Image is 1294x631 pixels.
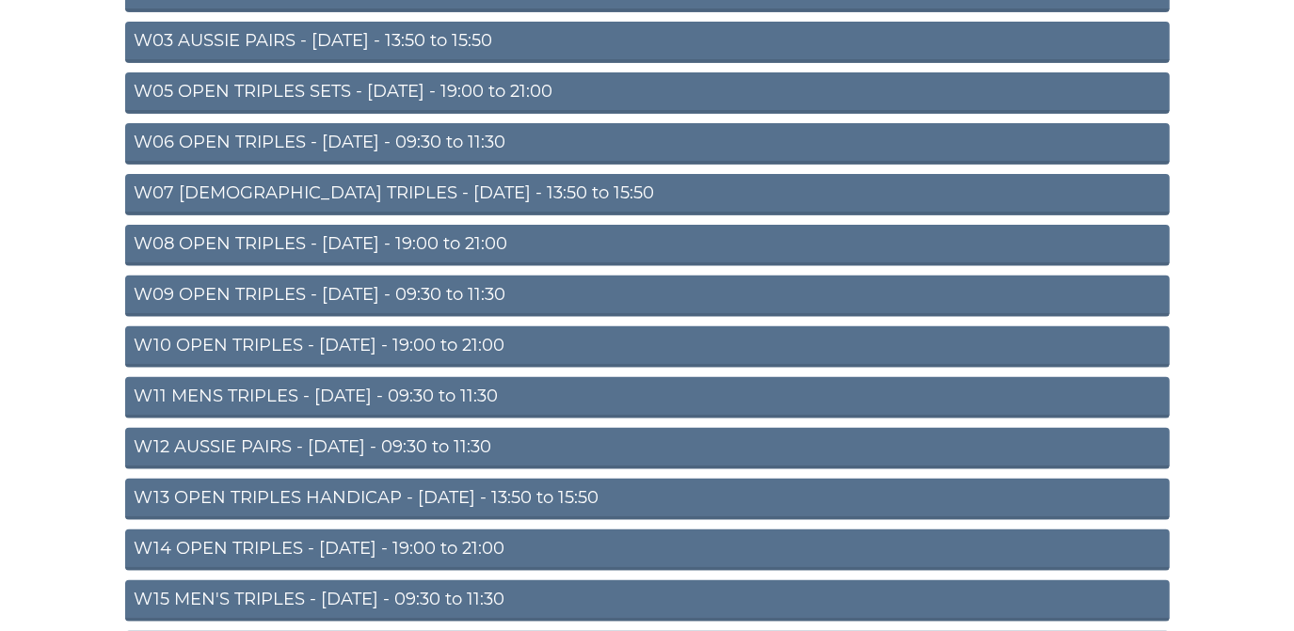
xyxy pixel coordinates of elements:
a: W06 OPEN TRIPLES - [DATE] - 09:30 to 11:30 [125,123,1170,165]
a: W03 AUSSIE PAIRS - [DATE] - 13:50 to 15:50 [125,22,1170,63]
a: W12 AUSSIE PAIRS - [DATE] - 09:30 to 11:30 [125,428,1170,469]
a: W15 MEN'S TRIPLES - [DATE] - 09:30 to 11:30 [125,580,1170,622]
a: W11 MENS TRIPLES - [DATE] - 09:30 to 11:30 [125,377,1170,418]
a: W13 OPEN TRIPLES HANDICAP - [DATE] - 13:50 to 15:50 [125,479,1170,520]
a: W08 OPEN TRIPLES - [DATE] - 19:00 to 21:00 [125,225,1170,266]
a: W10 OPEN TRIPLES - [DATE] - 19:00 to 21:00 [125,326,1170,368]
a: W05 OPEN TRIPLES SETS - [DATE] - 19:00 to 21:00 [125,72,1170,114]
a: W09 OPEN TRIPLES - [DATE] - 09:30 to 11:30 [125,276,1170,317]
a: W14 OPEN TRIPLES - [DATE] - 19:00 to 21:00 [125,529,1170,571]
a: W07 [DEMOGRAPHIC_DATA] TRIPLES - [DATE] - 13:50 to 15:50 [125,174,1170,215]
